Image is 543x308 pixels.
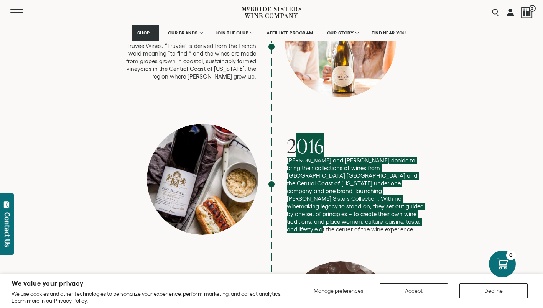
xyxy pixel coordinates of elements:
a: AFFILIATE PROGRAM [262,25,318,41]
h2: We value your privacy [12,280,283,287]
span: SHOP [137,30,150,36]
span: OUR STORY [327,30,354,36]
p: [PERSON_NAME] and [PERSON_NAME] found Truvée Wines. “Truvée” is derived from the French word mean... [118,34,256,80]
div: 0 [506,251,516,260]
p: We use cookies and other technologies to personalize your experience, perform marketing, and coll... [12,290,283,304]
a: SHOP [132,25,159,41]
span: AFFILIATE PROGRAM [267,30,313,36]
button: Mobile Menu Trigger [10,9,38,16]
p: [PERSON_NAME] and [PERSON_NAME] decide to bring their collections of wines from [GEOGRAPHIC_DATA]... [287,157,425,233]
button: Manage preferences [309,283,368,298]
span: 2016 [287,133,324,159]
a: OUR BRANDS [163,25,207,41]
span: Manage preferences [314,288,363,294]
button: Accept [380,283,448,298]
a: FIND NEAR YOU [367,25,411,41]
span: JOIN THE CLUB [216,30,249,36]
a: Privacy Policy. [54,298,87,304]
a: JOIN THE CLUB [211,25,258,41]
span: 0 [529,5,536,12]
div: Contact Us [3,212,11,247]
span: FIND NEAR YOU [372,30,406,36]
a: OUR STORY [322,25,363,41]
span: OUR BRANDS [168,30,198,36]
button: Decline [459,283,528,298]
